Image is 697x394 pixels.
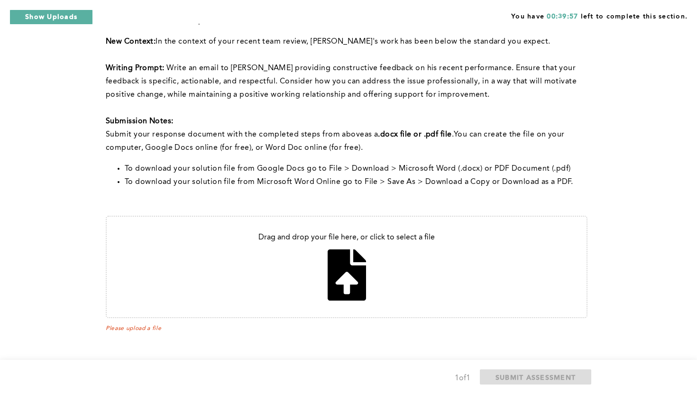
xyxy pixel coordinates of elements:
strong: Writing Prompt: [106,64,165,72]
span: Please upload a file [106,325,587,332]
span: . [452,131,454,138]
li: To download your solution file from Microsoft Word Online go to File > Save As > Download a Copy ... [125,175,587,189]
span: as a [365,131,378,138]
span: In the context of your recent team review, [PERSON_NAME]'s work has been below the standard you e... [156,38,550,46]
span: You have left to complete this section. [511,9,688,21]
span: 00:39:57 [547,13,578,20]
span: providing constructive feedback on his recent performance. Ensure that your feedback is specific,... [106,64,579,99]
li: To download your solution file from Google Docs go to File > Download > Microsoft Word (.docx) or... [125,162,587,175]
span: Submit your response document [106,131,227,138]
span: Write an email to [PERSON_NAME] [166,64,293,72]
button: Show Uploads [9,9,93,25]
strong: .docx file or .pdf file [378,131,451,138]
strong: Submission Notes: [106,118,173,125]
strong: New Context: [106,38,156,46]
div: 1 of 1 [455,372,470,385]
button: SUBMIT ASSESSMENT [480,369,591,385]
span: SUBMIT ASSESSMENT [495,373,576,382]
p: with the completed steps from above You can create the file on your computer, Google Docs online ... [106,128,587,155]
